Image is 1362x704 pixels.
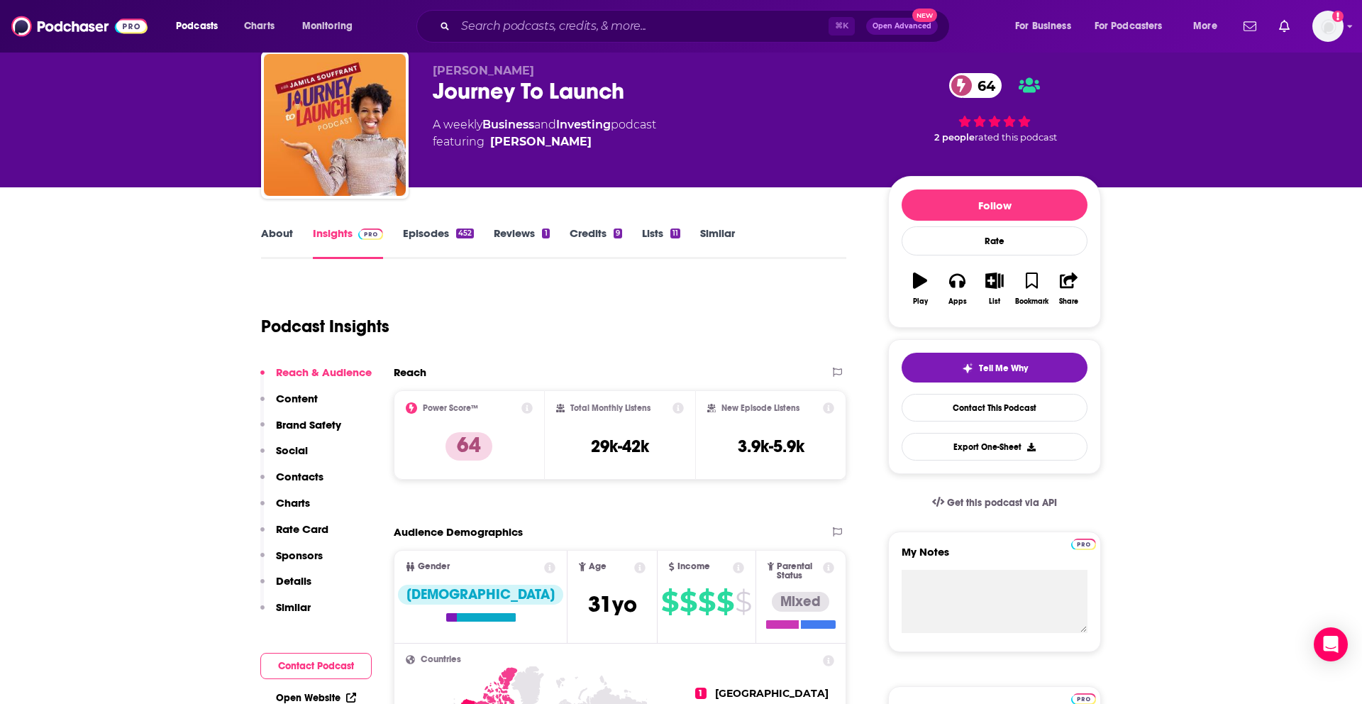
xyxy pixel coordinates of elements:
[975,132,1057,143] span: rated this podcast
[394,365,426,379] h2: Reach
[902,353,1087,383] button: tell me why sparkleTell Me Why
[276,522,328,536] p: Rate Card
[1332,11,1344,22] svg: Add a profile image
[888,64,1101,152] div: 64 2 peoplerated this podcast
[456,229,474,238] div: 452
[445,432,492,461] p: 64
[260,392,318,418] button: Content
[260,522,328,549] button: Rate Card
[260,496,310,522] button: Charts
[777,562,820,581] span: Parental Status
[902,263,939,314] button: Play
[433,133,656,150] span: featuring
[260,444,308,470] button: Social
[260,653,372,679] button: Contact Podcast
[947,497,1057,509] span: Get this podcast via API
[866,18,938,35] button: Open AdvancedNew
[589,562,607,571] span: Age
[494,226,549,259] a: Reviews1
[698,590,715,613] span: $
[1071,537,1096,550] a: Pro website
[1015,16,1071,36] span: For Business
[1051,263,1087,314] button: Share
[873,23,931,30] span: Open Advanced
[556,118,611,131] a: Investing
[260,418,341,444] button: Brand Safety
[902,189,1087,221] button: Follow
[534,118,556,131] span: and
[244,16,275,36] span: Charts
[455,15,829,38] input: Search podcasts, credits, & more...
[482,118,534,131] a: Business
[902,545,1087,570] label: My Notes
[433,116,656,150] div: A weekly podcast
[1071,539,1096,550] img: Podchaser Pro
[433,64,534,77] span: [PERSON_NAME]
[403,226,474,259] a: Episodes452
[979,363,1028,374] span: Tell Me Why
[670,229,680,238] div: 11
[418,562,450,571] span: Gender
[276,418,341,431] p: Brand Safety
[570,403,650,413] h2: Total Monthly Listens
[570,226,622,259] a: Credits9
[1312,11,1344,42] button: Show profile menu
[260,470,323,496] button: Contacts
[721,403,799,413] h2: New Episode Listens
[902,226,1087,255] div: Rate
[1059,297,1078,306] div: Share
[1312,11,1344,42] span: Logged in as Kapplewhaite
[1013,263,1050,314] button: Bookmark
[902,433,1087,461] button: Export One-Sheet
[716,590,733,613] span: $
[261,316,389,337] h1: Podcast Insights
[542,229,549,238] div: 1
[430,10,963,43] div: Search podcasts, credits, & more...
[276,444,308,457] p: Social
[260,549,323,575] button: Sponsors
[292,15,371,38] button: open menu
[235,15,283,38] a: Charts
[276,496,310,510] p: Charts
[398,585,563,605] div: [DEMOGRAPHIC_DATA]
[1095,16,1163,36] span: For Podcasters
[1085,15,1183,38] button: open menu
[902,394,1087,422] a: Contact This Podcast
[962,363,973,374] img: tell me why sparkle
[949,73,1002,98] a: 64
[260,600,311,627] button: Similar
[1015,297,1048,306] div: Bookmark
[913,297,928,306] div: Play
[276,692,356,704] a: Open Website
[358,229,383,240] img: Podchaser Pro
[661,590,678,613] span: $
[423,403,478,413] h2: Power Score™
[1312,11,1344,42] img: User Profile
[261,226,293,259] a: About
[264,54,406,196] img: Journey To Launch
[276,549,323,562] p: Sponsors
[700,226,735,259] a: Similar
[276,600,311,614] p: Similar
[680,590,697,613] span: $
[939,263,975,314] button: Apps
[738,436,804,457] h3: 3.9k-5.9k
[1273,14,1295,38] a: Show notifications dropdown
[166,15,236,38] button: open menu
[490,133,592,150] a: Jamila Souffrant
[276,574,311,588] p: Details
[421,655,461,664] span: Countries
[11,13,148,40] img: Podchaser - Follow, Share and Rate Podcasts
[934,132,975,143] span: 2 people
[715,687,829,700] span: [GEOGRAPHIC_DATA]
[695,688,707,699] span: 1
[677,562,710,571] span: Income
[394,525,523,539] h2: Audience Demographics
[948,297,967,306] div: Apps
[921,485,1068,520] a: Get this podcast via API
[1238,14,1262,38] a: Show notifications dropdown
[735,590,751,613] span: $
[260,365,372,392] button: Reach & Audience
